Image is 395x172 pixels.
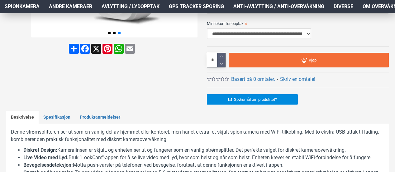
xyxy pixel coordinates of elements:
a: Spørsmål om produktet? [207,94,298,105]
span: Spionkamera [5,3,40,10]
b: - [277,76,278,82]
span: Go to slide 3 [118,32,121,34]
a: WhatsApp [113,44,124,54]
p: Denne strømsplitteren ser ut som en vanlig del av hjemmet eller kontoret, men har et ekstra: et s... [11,128,384,143]
span: GPS Tracker Sporing [169,3,224,10]
li: Motta push-varsler på telefonen ved bevegelse, forutsatt at denne funksjonen er aktivert i appen. [23,161,384,169]
a: X [91,44,102,54]
b: Diskret Design: [23,147,57,153]
span: Go to slide 2 [113,32,116,34]
a: Email [124,44,136,54]
span: Go to slide 1 [108,32,111,34]
a: Beskrivelse [6,111,39,124]
a: Facebook [79,44,91,54]
a: Basert på 0 omtaler. [231,76,275,83]
span: Andre kameraer [49,3,92,10]
a: Share [68,44,79,54]
li: Kameralinsen er skjult, og enheten ser ut og fungerer som en vanlig strømsplitter. Det perfekte v... [23,146,384,154]
li: Bruk "LookCam"-appen for å se live video med lyd, hvor som helst og når som helst. Enheten krever... [23,154,384,161]
a: Pinterest [102,44,113,54]
span: Diverse [334,3,353,10]
b: Live Video med Lyd: [23,155,69,160]
span: Avlytting / Lydopptak [102,3,159,10]
label: Minnekort for opptak [207,18,389,28]
span: Kjøp [309,58,316,62]
span: Anti-avlytting / Anti-overvåkning [233,3,324,10]
b: Bevegelsesdeteksjon: [23,162,73,168]
a: Spesifikasjon [39,111,75,124]
a: Produktanmeldelser [75,111,125,124]
a: Skriv en omtale! [280,76,315,83]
